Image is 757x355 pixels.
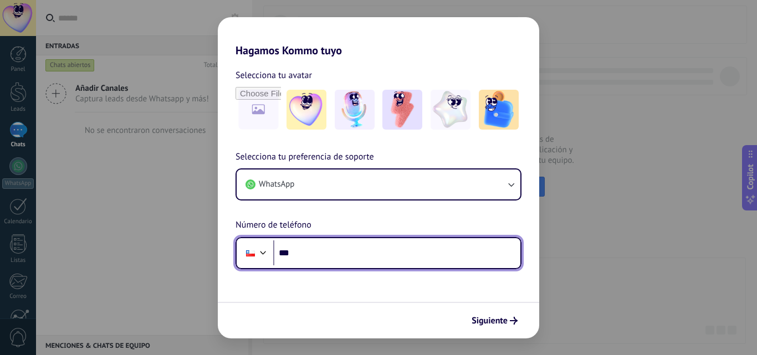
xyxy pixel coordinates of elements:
button: Siguiente [467,311,523,330]
button: WhatsApp [237,169,520,199]
span: WhatsApp [259,179,294,190]
img: -4.jpeg [431,90,470,130]
img: -5.jpeg [479,90,519,130]
img: -2.jpeg [335,90,375,130]
span: Número de teléfono [236,218,311,233]
h2: Hagamos Kommo tuyo [218,17,539,57]
img: -3.jpeg [382,90,422,130]
span: Selecciona tu avatar [236,68,312,83]
span: Selecciona tu preferencia de soporte [236,150,374,164]
div: Chile: + 56 [240,241,261,265]
span: Siguiente [472,317,508,325]
img: -1.jpeg [287,90,326,130]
